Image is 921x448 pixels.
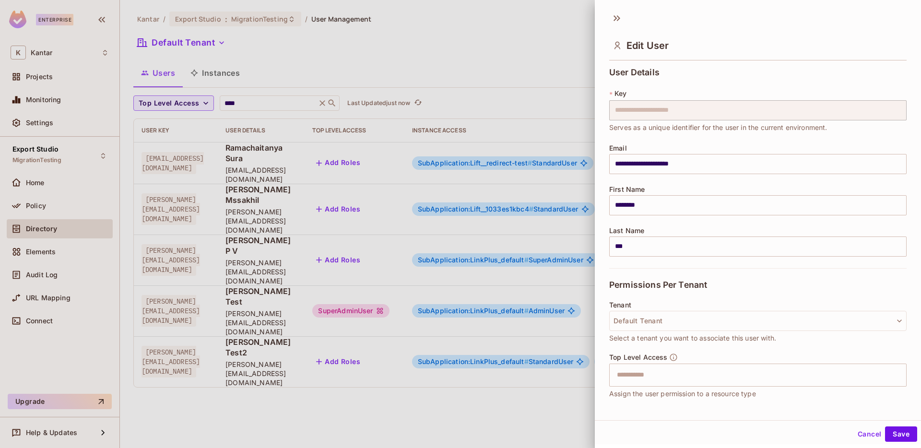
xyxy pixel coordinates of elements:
span: User Details [609,68,660,77]
button: Cancel [854,426,885,442]
span: Top Level Access [609,354,667,361]
span: Tenant [609,301,631,309]
span: Select a tenant you want to associate this user with. [609,333,776,343]
span: Permissions Per Tenant [609,280,707,290]
button: Default Tenant [609,311,907,331]
span: Serves as a unique identifier for the user in the current environment. [609,122,827,133]
span: Email [609,144,627,152]
span: Assign the user permission to a resource type [609,389,756,399]
span: Last Name [609,227,644,235]
span: Key [614,90,626,97]
button: Save [885,426,917,442]
button: Open [901,374,903,376]
span: First Name [609,186,645,193]
span: Edit User [626,40,669,51]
